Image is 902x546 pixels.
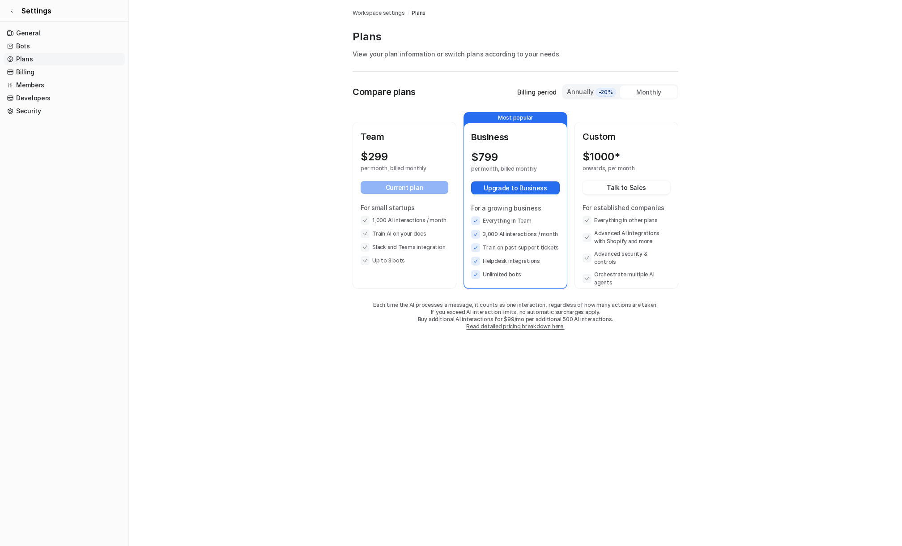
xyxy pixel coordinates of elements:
[517,87,557,97] p: Billing period
[361,256,448,265] li: Up to 3 bots
[620,86,677,99] div: Monthly
[471,230,560,239] li: 3,000 AI interactions / month
[361,243,448,252] li: Slack and Teams integration
[361,130,448,143] p: Team
[583,150,620,163] p: $ 1000*
[583,271,670,287] li: Orchestrate multiple AI agents
[4,66,125,78] a: Billing
[408,9,409,17] span: /
[4,105,125,117] a: Security
[583,250,670,266] li: Advanced security & controls
[353,49,678,59] p: View your plan information or switch plans according to your needs
[361,165,432,172] p: per month, billed monthly
[4,40,125,52] a: Bots
[21,5,51,16] span: Settings
[4,27,125,39] a: General
[361,216,448,225] li: 1,000 AI interactions / month
[471,216,560,225] li: Everything in Team
[583,203,670,212] p: For established companies
[4,53,125,65] a: Plans
[4,79,125,91] a: Members
[471,270,560,279] li: Unlimited bots
[471,181,560,194] button: Upgrade to Business
[471,151,498,163] p: $ 799
[361,203,448,212] p: For small startups
[583,165,654,172] p: onwards, per month
[583,130,670,143] p: Custom
[361,181,448,194] button: Current plan
[471,243,560,252] li: Train on past support tickets
[361,229,448,238] li: Train AI on your docs
[4,92,125,104] a: Developers
[412,9,425,17] a: Plans
[583,181,670,194] button: Talk to Sales
[464,112,567,123] p: Most popular
[583,229,670,245] li: Advanced AI integrations with Shopify and more
[583,216,670,225] li: Everything in other plans
[471,257,560,266] li: Helpdesk integrations
[353,316,678,323] p: Buy additional AI interactions for $99/mo per additional 500 AI interactions.
[353,85,416,99] p: Compare plans
[566,87,617,97] div: Annually
[353,30,678,44] p: Plans
[353,9,405,17] a: Workspace settings
[353,309,678,316] p: If you exceed AI interaction limits, no automatic surcharges apply.
[471,130,560,144] p: Business
[361,150,388,163] p: $ 299
[466,323,564,330] a: Read detailed pricing breakdown here.
[596,88,616,97] span: -20%
[353,301,678,309] p: Each time the AI processes a message, it counts as one interaction, regardless of how many action...
[471,165,544,172] p: per month, billed monthly
[471,203,560,213] p: For a growing business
